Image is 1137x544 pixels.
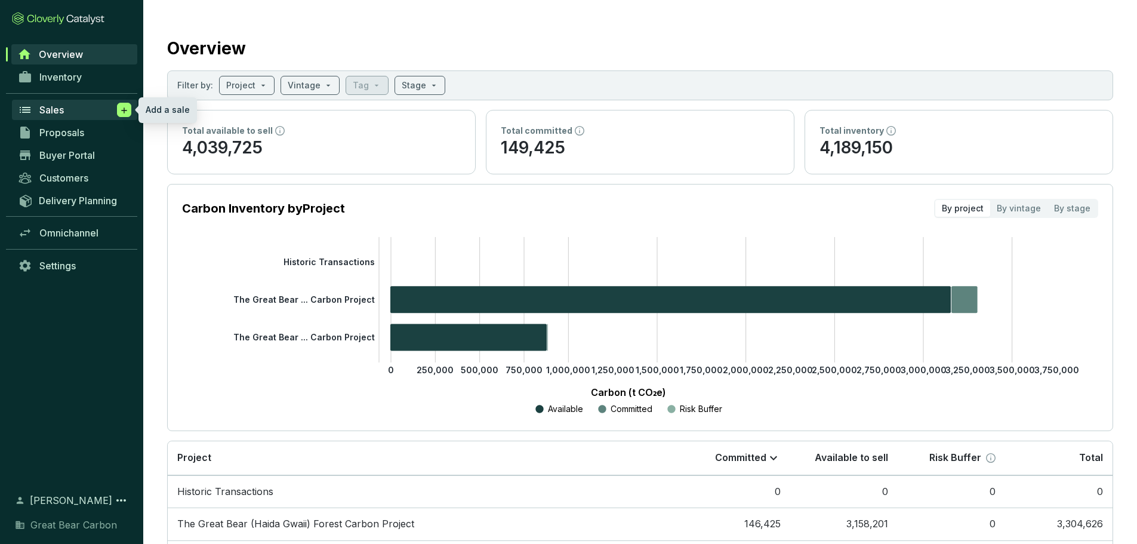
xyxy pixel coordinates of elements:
[934,199,1098,218] div: segmented control
[177,79,213,91] p: Filter by:
[182,137,461,159] p: 4,039,725
[723,365,769,375] tspan: 2,000,000
[680,365,723,375] tspan: 1,750,000
[591,365,634,375] tspan: 1,250,000
[1034,365,1079,375] tspan: 3,750,000
[353,79,369,91] p: Tag
[200,385,1056,399] p: Carbon (t CO₂e)
[546,365,590,375] tspan: 1,000,000
[935,200,990,217] div: By project
[167,36,246,61] h2: Overview
[768,365,813,375] tspan: 2,250,000
[1005,441,1113,475] th: Total
[1005,508,1113,540] td: 3,304,626
[12,145,137,165] a: Buyer Portal
[39,195,117,207] span: Delivery Planning
[790,441,898,475] th: Available to sell
[39,149,95,161] span: Buyer Portal
[812,365,857,375] tspan: 2,500,000
[501,125,572,137] p: Total committed
[990,365,1035,375] tspan: 3,500,000
[138,97,197,123] div: Add a sale
[39,172,88,184] span: Customers
[636,365,679,375] tspan: 1,500,000
[898,475,1005,508] td: 0
[715,451,766,465] p: Committed
[168,441,683,475] th: Project
[182,125,273,137] p: Total available to sell
[39,48,83,60] span: Overview
[12,100,137,120] a: Sales
[990,200,1047,217] div: By vintage
[388,365,394,375] tspan: 0
[11,44,137,64] a: Overview
[233,294,375,305] tspan: The Great Bear ... Carbon Project
[819,125,884,137] p: Total inventory
[30,518,117,532] span: Great Bear Carbon
[461,365,498,375] tspan: 500,000
[417,365,454,375] tspan: 250,000
[30,493,112,508] span: [PERSON_NAME]
[898,508,1005,540] td: 0
[12,168,137,188] a: Customers
[611,403,652,415] p: Committed
[929,451,981,465] p: Risk Buffer
[12,190,137,210] a: Delivery Planning
[856,365,901,375] tspan: 2,750,000
[12,122,137,143] a: Proposals
[683,508,790,540] td: 146,425
[182,200,345,217] p: Carbon Inventory by Project
[233,332,375,342] tspan: The Great Bear ... Carbon Project
[39,127,84,139] span: Proposals
[168,508,683,540] td: The Great Bear (Haida Gwaii) Forest Carbon Project
[501,137,779,159] p: 149,425
[901,365,947,375] tspan: 3,000,000
[284,256,375,266] tspan: Historic Transactions
[790,475,898,508] td: 0
[12,223,137,243] a: Omnichannel
[39,71,82,83] span: Inventory
[39,260,76,272] span: Settings
[790,508,898,540] td: 3,158,201
[1047,200,1097,217] div: By stage
[39,227,98,239] span: Omnichannel
[945,365,990,375] tspan: 3,250,000
[683,475,790,508] td: 0
[12,67,137,87] a: Inventory
[680,403,722,415] p: Risk Buffer
[1005,475,1113,508] td: 0
[12,256,137,276] a: Settings
[39,104,64,116] span: Sales
[168,475,683,508] td: Historic Transactions
[819,137,1098,159] p: 4,189,150
[506,365,543,375] tspan: 750,000
[548,403,583,415] p: Available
